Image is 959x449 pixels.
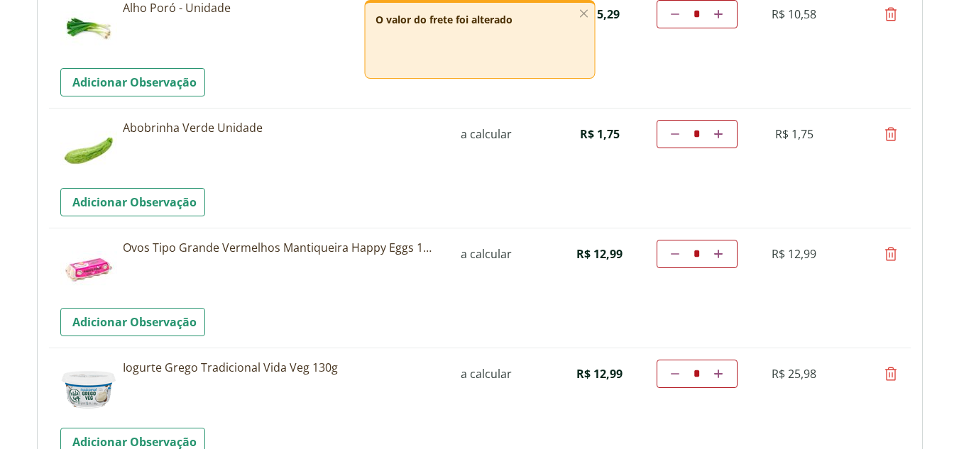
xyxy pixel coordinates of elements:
[123,240,435,255] a: Ovos Tipo Grande Vermelhos Mantiqueira Happy Eggs 10 Unidades
[60,240,117,296] img: Ovos Tipo Grande Vermelhos Mantiqueira Happy Eggs 10 Unidades
[772,6,816,22] span: R$ 10,58
[580,6,620,22] span: R$ 5,29
[60,188,205,216] a: Adicionar Observação
[775,126,813,142] span: R$ 1,75
[376,13,513,26] span: O valor do frete foi alterado
[461,366,512,382] span: a calcular
[123,120,435,135] a: Abobrinha Verde Unidade
[60,120,117,177] img: Abobrinha Verde Unidade
[580,126,620,142] span: R$ 1,75
[60,308,205,336] a: Adicionar Observação
[772,366,816,382] span: R$ 25,98
[576,366,623,382] span: R$ 12,99
[576,246,623,262] span: R$ 12,99
[772,246,816,262] span: R$ 12,99
[60,68,205,96] a: Adicionar Observação
[123,360,435,375] a: Iogurte Grego Tradicional Vida Veg 130g
[461,126,512,142] span: a calcular
[60,360,117,416] img: Iogurte Grego Tradicional Vida Veg 130g
[461,246,512,262] span: a calcular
